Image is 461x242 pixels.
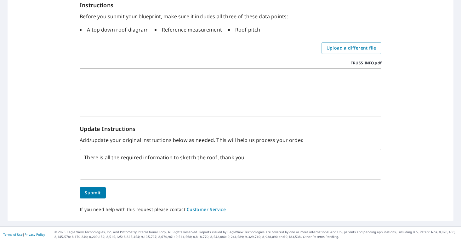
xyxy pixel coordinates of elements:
li: Reference measurement [155,26,222,33]
textarea: There is all the required information to sketch the roof, thank you! [84,155,377,174]
a: Terms of Use [3,232,23,237]
a: Privacy Policy [25,232,45,237]
button: Submit [80,187,105,199]
p: If you need help with this request please contact [80,206,381,214]
h6: Instructions [80,1,381,9]
iframe: TRUSS_INFO.pdf [80,68,381,117]
li: A top down roof diagram [80,26,148,33]
span: Upload a different file [327,44,376,52]
label: Upload a different file [322,42,381,54]
p: Before you submit your blueprint, make sure it includes all three of these data points: [80,13,381,20]
p: Add/update your original instructions below as needed. This will help us process your order. [80,136,381,144]
button: Customer Service [187,206,226,214]
p: TRUSS_INFO.pdf [351,60,381,66]
p: Update Instructions [80,125,381,133]
p: | [3,233,45,236]
p: © 2025 Eagle View Technologies, Inc. and Pictometry International Corp. All Rights Reserved. Repo... [54,230,458,239]
span: Submit [85,189,100,197]
li: Roof pitch [228,26,260,33]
